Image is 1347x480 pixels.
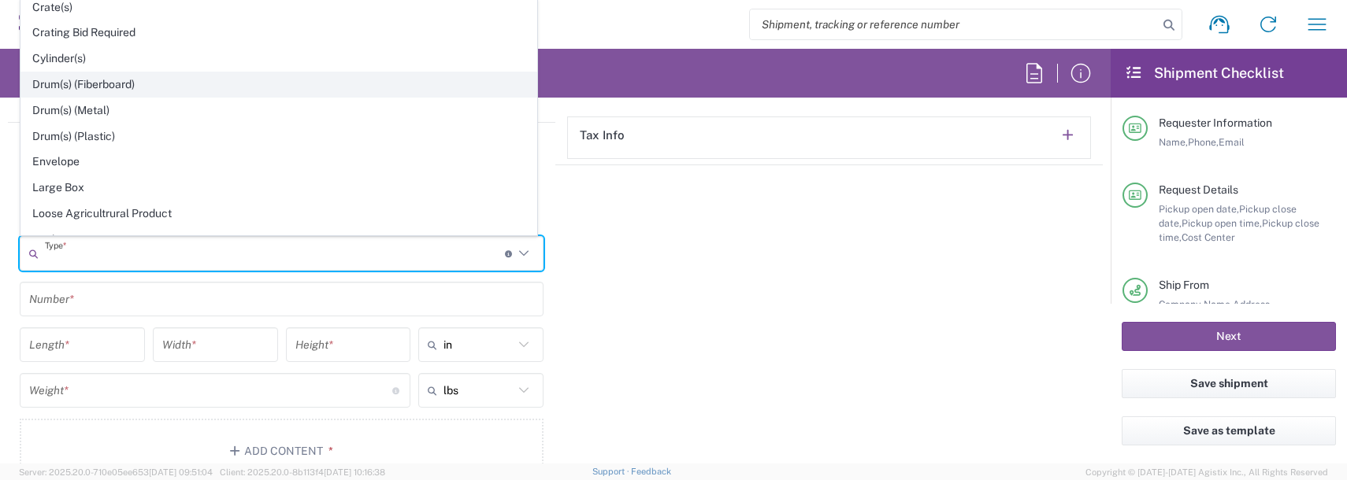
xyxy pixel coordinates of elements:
[1125,64,1284,83] h2: Shipment Checklist
[631,467,671,476] a: Feedback
[1122,416,1336,445] button: Save as template
[1159,136,1188,148] span: Name,
[1159,298,1233,310] span: Company Name,
[21,175,536,200] span: Large Box
[1122,369,1336,398] button: Save shipment
[19,467,213,477] span: Server: 2025.20.0-710e05ee653
[21,124,536,149] span: Drum(s) (Plastic)
[220,467,385,477] span: Client: 2025.20.0-8b113f4
[580,127,625,143] h2: Tax Info
[1182,217,1262,229] span: Pickup open time,
[1188,136,1219,148] span: Phone,
[1159,116,1272,129] span: Requester Information
[1159,279,1209,291] span: Ship From
[21,227,536,252] span: Medium Box
[1159,203,1239,215] span: Pickup open date,
[8,176,521,189] em: Total shipment is made up of 1 package(s) containing 0 piece(s) weighing 0 and a total value of 0...
[19,64,299,83] h2: Employee Non-Product Shipment Request
[21,201,536,226] span: Loose Agricultrural Product
[21,150,536,174] span: Envelope
[1182,231,1235,243] span: Cost Center
[592,467,632,476] a: Support
[1122,322,1336,351] button: Next
[1085,465,1328,479] span: Copyright © [DATE]-[DATE] Agistix Inc., All Rights Reserved
[1219,136,1245,148] span: Email
[324,467,385,477] span: [DATE] 10:16:38
[21,98,536,123] span: Drum(s) (Metal)
[149,467,213,477] span: [DATE] 09:51:04
[1159,183,1238,196] span: Request Details
[750,9,1158,39] input: Shipment, tracking or reference number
